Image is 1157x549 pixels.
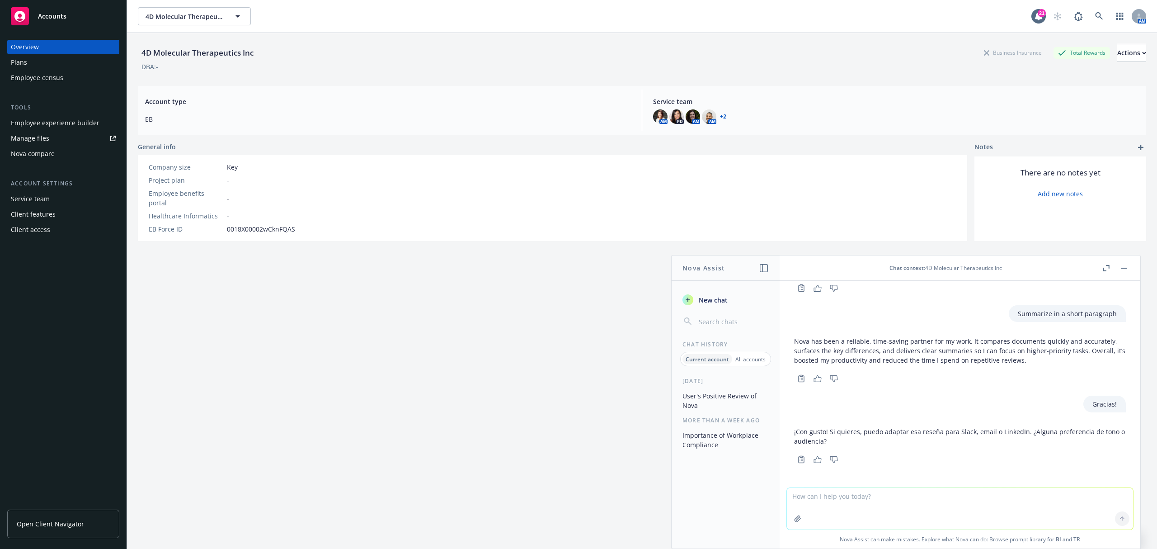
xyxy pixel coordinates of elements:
div: Manage files [11,131,49,146]
svg: Copy to clipboard [797,284,805,292]
div: Employee experience builder [11,116,99,130]
p: ¡Con gusto! Si quieres, puedo adaptar esa reseña para Slack, email o LinkedIn. ¿Alguna preferenci... [794,427,1126,446]
a: Employee experience builder [7,116,119,130]
span: - [227,175,229,185]
a: TR [1073,535,1080,543]
button: Actions [1117,44,1146,62]
p: Nova has been a reliable, time‑saving partner for my work. It compares documents quickly and accu... [794,336,1126,365]
span: Key [227,162,238,172]
a: Add new notes [1038,189,1083,199]
div: Chat History [672,341,780,348]
div: Service team [11,192,50,206]
div: Account settings [7,179,119,188]
div: Project plan [149,175,223,185]
button: Thumbs down [827,453,841,466]
a: Start snowing [1049,7,1067,25]
svg: Copy to clipboard [797,374,805,383]
a: Plans [7,55,119,70]
span: Chat context [889,264,924,272]
div: DBA: - [141,62,158,71]
a: BI [1056,535,1061,543]
span: - [227,211,229,221]
a: Client access [7,222,119,237]
div: : 4D Molecular Therapeutics Inc [889,264,1002,272]
div: Business Insurance [979,47,1046,58]
button: Thumbs down [827,282,841,294]
div: Actions [1117,44,1146,62]
span: Open Client Navigator [17,519,84,529]
div: EB Force ID [149,224,223,234]
p: Current account [686,355,729,363]
div: Nova compare [11,147,55,161]
a: Switch app [1111,7,1129,25]
div: [DATE] [672,377,780,385]
span: Account type [145,97,631,106]
div: Overview [11,40,39,54]
div: More than a week ago [672,416,780,424]
button: User's Positive Review of Nova [679,388,772,413]
svg: Copy to clipboard [797,455,805,464]
div: Company size [149,162,223,172]
a: Accounts [7,4,119,29]
span: There are no notes yet [1021,167,1101,178]
div: Employee benefits portal [149,189,223,208]
div: Client access [11,222,50,237]
a: Search [1090,7,1108,25]
a: Service team [7,192,119,206]
h1: Nova Assist [682,263,725,273]
input: Search chats [697,315,769,328]
a: add [1135,142,1146,153]
div: Client features [11,207,56,222]
a: Report a Bug [1069,7,1087,25]
img: photo [669,109,684,124]
a: Overview [7,40,119,54]
div: 4D Molecular Therapeutics Inc [138,47,257,59]
div: Total Rewards [1054,47,1110,58]
p: Gracias! [1092,399,1117,409]
img: photo [686,109,700,124]
button: New chat [679,292,772,308]
span: - [227,194,229,203]
img: photo [653,109,668,124]
p: All accounts [735,355,766,363]
div: 21 [1038,9,1046,17]
a: Employee census [7,71,119,85]
button: Thumbs down [827,372,841,385]
span: Notes [974,142,993,153]
a: Client features [7,207,119,222]
span: Accounts [38,13,66,20]
img: photo [702,109,716,124]
span: EB [145,114,631,124]
span: 4D Molecular Therapeutics Inc [146,12,224,21]
div: Employee census [11,71,63,85]
span: 0018X00002wCknFQAS [227,224,295,234]
p: Summarize in a short paragraph [1018,309,1117,318]
a: +2 [720,114,726,119]
span: New chat [697,295,728,305]
span: Service team [653,97,1139,106]
div: Tools [7,103,119,112]
a: Manage files [7,131,119,146]
button: 4D Molecular Therapeutics Inc [138,7,251,25]
span: Nova Assist can make mistakes. Explore what Nova can do: Browse prompt library for and [783,530,1137,549]
button: Importance of Workplace Compliance [679,428,772,452]
a: Nova compare [7,147,119,161]
div: Plans [11,55,27,70]
div: Healthcare Informatics [149,211,223,221]
span: General info [138,142,176,151]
